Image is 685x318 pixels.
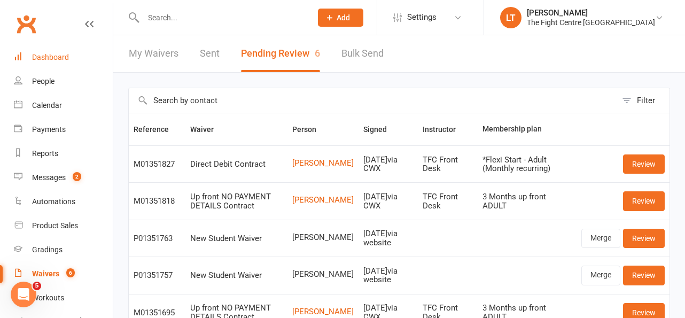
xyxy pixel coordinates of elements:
[140,10,304,25] input: Search...
[581,229,620,248] a: Merge
[190,271,283,280] div: New Student Waiver
[134,123,181,136] button: Reference
[32,125,66,134] div: Payments
[14,190,113,214] a: Automations
[32,221,78,230] div: Product Sales
[134,308,181,317] div: M01351695
[134,160,181,169] div: M01351827
[623,154,665,174] a: Review
[292,270,354,279] span: [PERSON_NAME]
[14,238,113,262] a: Gradings
[637,94,655,107] div: Filter
[14,118,113,142] a: Payments
[32,269,59,278] div: Waivers
[13,11,40,37] a: Clubworx
[14,166,113,190] a: Messages 2
[581,266,620,285] a: Merge
[190,234,283,243] div: New Student Waiver
[363,123,399,136] button: Signed
[32,101,62,110] div: Calendar
[423,156,473,173] div: TFC Front Desk
[363,156,413,173] div: [DATE] via CWX
[363,192,413,210] div: [DATE] via CWX
[32,197,75,206] div: Automations
[423,192,473,210] div: TFC Front Desk
[500,7,521,28] div: LT
[292,307,354,316] a: [PERSON_NAME]
[315,48,320,59] span: 6
[32,149,58,158] div: Reports
[527,8,655,18] div: [PERSON_NAME]
[292,159,354,168] a: [PERSON_NAME]
[292,125,328,134] span: Person
[129,88,617,113] input: Search by contact
[190,160,283,169] div: Direct Debit Contract
[73,172,81,181] span: 2
[363,267,413,284] div: [DATE] via website
[11,282,36,307] iframe: Intercom live chat
[32,77,55,86] div: People
[14,142,113,166] a: Reports
[292,123,328,136] button: Person
[623,266,665,285] a: Review
[292,233,354,242] span: [PERSON_NAME]
[14,262,113,286] a: Waivers 6
[341,35,384,72] a: Bulk Send
[241,35,320,72] button: Pending Review6
[129,35,178,72] a: My Waivers
[134,271,181,280] div: P01351757
[32,245,63,254] div: Gradings
[32,173,66,182] div: Messages
[423,123,468,136] button: Instructor
[363,125,399,134] span: Signed
[623,229,665,248] a: Review
[423,125,468,134] span: Instructor
[33,282,41,290] span: 5
[190,125,225,134] span: Waiver
[14,286,113,310] a: Workouts
[134,197,181,206] div: M01351818
[14,94,113,118] a: Calendar
[134,125,181,134] span: Reference
[292,196,354,205] a: [PERSON_NAME]
[14,69,113,94] a: People
[200,35,220,72] a: Sent
[478,113,577,145] th: Membership plan
[318,9,363,27] button: Add
[337,13,350,22] span: Add
[190,192,283,210] div: Up front NO PAYMENT DETAILS Contract
[482,156,572,173] div: *Flexi Start - Adult (Monthly recurring)
[14,45,113,69] a: Dashboard
[363,229,413,247] div: [DATE] via website
[482,192,572,210] div: 3 Months up front ADULT
[134,234,181,243] div: P01351763
[32,53,69,61] div: Dashboard
[527,18,655,27] div: The Fight Centre [GEOGRAPHIC_DATA]
[407,5,437,29] span: Settings
[623,191,665,211] a: Review
[190,123,225,136] button: Waiver
[66,268,75,277] span: 6
[32,293,64,302] div: Workouts
[617,88,670,113] button: Filter
[14,214,113,238] a: Product Sales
